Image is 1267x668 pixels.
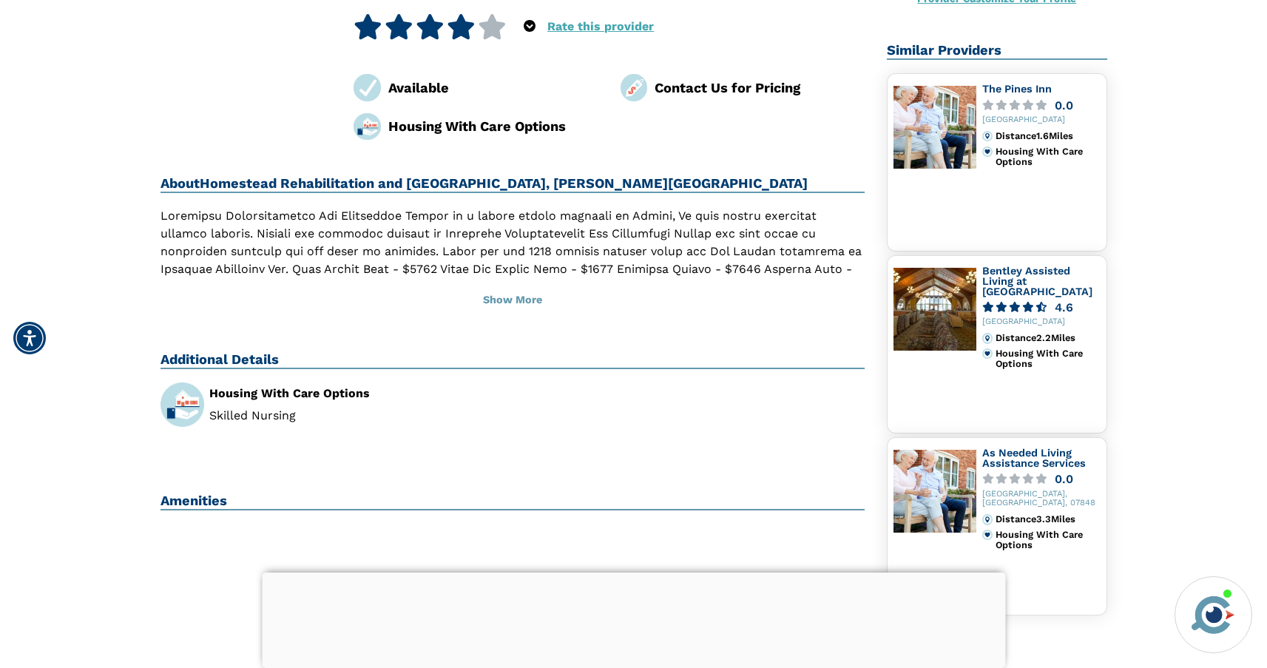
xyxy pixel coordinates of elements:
div: [GEOGRAPHIC_DATA] [982,317,1101,327]
div: [GEOGRAPHIC_DATA] [982,115,1101,125]
a: Rate this provider [547,19,654,33]
div: Housing With Care Options [388,116,598,136]
div: Distance 1.6 Miles [996,131,1100,141]
img: avatar [1188,590,1238,640]
div: 0.0 [1055,100,1073,111]
h2: Similar Providers [887,42,1107,60]
img: distance.svg [982,131,993,141]
div: Contact Us for Pricing [655,78,865,98]
h2: Amenities [161,493,865,510]
h2: About Homestead Rehabilitation and [GEOGRAPHIC_DATA], [PERSON_NAME][GEOGRAPHIC_DATA] [161,175,865,193]
img: distance.svg [982,333,993,343]
div: Distance 2.2 Miles [996,333,1100,343]
iframe: iframe [974,347,1252,567]
div: 4.6 [1055,302,1073,313]
a: The Pines Inn [982,83,1052,95]
img: primary.svg [982,146,993,157]
div: Housing With Care Options [209,388,501,399]
a: Bentley Assisted Living at [GEOGRAPHIC_DATA] [982,265,1092,297]
a: 0.0 [982,100,1101,111]
a: 4.6 [982,302,1101,313]
iframe: Advertisement [262,573,1005,664]
li: Skilled Nursing [209,410,501,422]
div: Available [388,78,598,98]
div: Accessibility Menu [13,322,46,354]
button: Show More [161,284,865,317]
div: Housing With Care Options [996,146,1100,168]
p: Loremipsu Dolorsitametco Adi Elitseddoe Tempor in u labore etdolo magnaali en Admini, Ve quis nos... [161,207,865,438]
div: Popover trigger [524,14,535,39]
h2: Additional Details [161,351,865,369]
